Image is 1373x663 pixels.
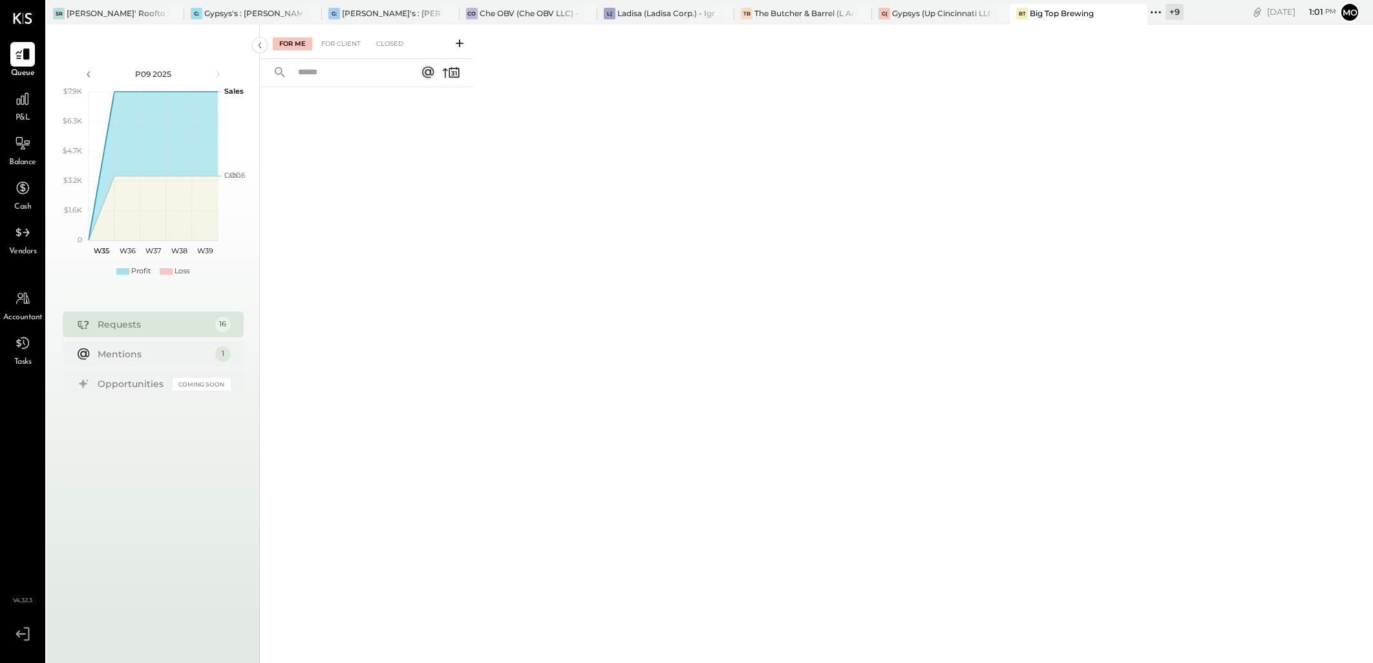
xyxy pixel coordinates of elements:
text: $3.2K [63,176,82,185]
div: Gypsys (Up Cincinnati LLC) - Ignite [892,8,990,19]
span: Cash [14,202,31,213]
div: [DATE] [1267,6,1336,18]
text: W36 [119,246,135,255]
text: $7.9K [63,87,82,96]
div: BT [1016,8,1028,19]
div: copy link [1251,5,1264,19]
text: Sales [224,87,244,96]
span: Accountant [3,312,43,324]
div: TB [741,8,752,19]
span: Tasks [14,357,32,368]
div: 16 [215,317,231,332]
div: G( [878,8,890,19]
div: Loss [175,266,189,277]
div: Big Top Brewing [1030,8,1094,19]
div: Gypsys's : [PERSON_NAME] on the levee [204,8,303,19]
div: + 9 [1165,4,1184,20]
div: Opportunities [98,377,166,390]
div: For Me [273,37,312,50]
a: Tasks [1,331,45,368]
div: Coming Soon [173,378,231,390]
a: Balance [1,131,45,169]
a: Vendors [1,220,45,258]
div: G: [191,8,202,19]
div: SR [53,8,65,19]
text: W38 [171,246,187,255]
text: Labor [224,171,244,180]
div: Ladisa (Ladisa Corp.) - Ignite [617,8,716,19]
div: Mentions [98,348,209,361]
text: $1.6K [64,205,82,215]
text: W35 [94,246,109,255]
div: Closed [370,37,410,50]
div: P09 2025 [98,68,208,79]
text: W37 [145,246,161,255]
text: 0 [78,235,82,244]
a: Accountant [1,286,45,324]
div: 1 [215,346,231,362]
span: Vendors [9,246,37,258]
div: The Butcher & Barrel (L Argento LLC) - [GEOGRAPHIC_DATA] [754,8,853,19]
div: Profit [131,266,151,277]
a: Cash [1,176,45,213]
div: Che OBV (Che OBV LLC) - Ignite [480,8,578,19]
div: [PERSON_NAME]'s : [PERSON_NAME]'s [342,8,440,19]
span: Queue [11,68,35,79]
div: CO [466,8,478,19]
span: P&L [16,112,30,124]
div: L( [604,8,615,19]
span: Balance [9,157,36,169]
div: [PERSON_NAME]' Rooftop - Ignite [67,8,165,19]
button: Mo [1339,2,1360,23]
div: For Client [315,37,367,50]
div: Requests [98,318,209,331]
div: G: [328,8,340,19]
a: P&L [1,87,45,124]
text: $6.3K [63,116,82,125]
a: Queue [1,42,45,79]
text: W39 [197,246,213,255]
text: $4.7K [63,146,82,155]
